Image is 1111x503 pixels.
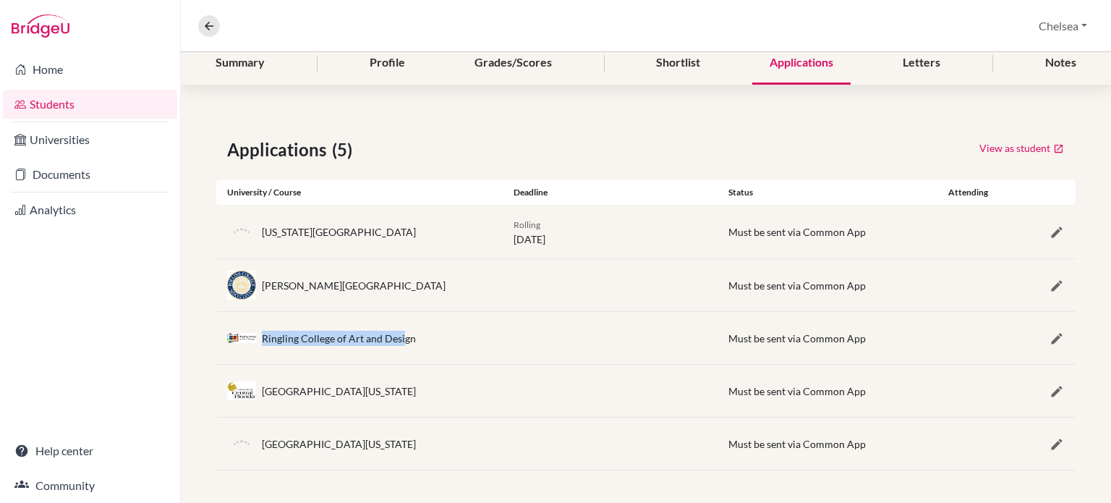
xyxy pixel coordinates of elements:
[718,186,932,199] div: Status
[12,14,69,38] img: Bridge-U
[514,219,540,230] span: Rolling
[639,42,718,85] div: Shortlist
[3,125,177,154] a: Universities
[198,42,282,85] div: Summary
[728,438,866,450] span: Must be sent via Common App
[728,332,866,345] span: Must be sent via Common App
[1032,12,1094,40] button: Chelsea
[227,271,256,300] img: us_rol__0kv6028.jpeg
[352,42,422,85] div: Profile
[3,436,177,465] a: Help center
[979,137,1065,159] a: View as student
[262,224,416,240] div: [US_STATE][GEOGRAPHIC_DATA]
[1028,42,1094,85] div: Notes
[227,429,256,458] img: default-university-logo-42dd438d0b49c2174d4c41c49dcd67eec2da6d16b3a2f6d5de70cc347232e317.png
[262,436,416,452] div: [GEOGRAPHIC_DATA][US_STATE]
[3,195,177,224] a: Analytics
[503,216,718,247] div: [DATE]
[3,471,177,500] a: Community
[262,278,446,293] div: [PERSON_NAME][GEOGRAPHIC_DATA]
[457,42,569,85] div: Grades/Scores
[262,331,416,346] div: Ringling College of Art and Design
[227,137,332,163] span: Applications
[227,333,256,343] img: us_rin_ky9n9bmh.jpeg
[262,384,416,399] div: [GEOGRAPHIC_DATA][US_STATE]
[752,42,851,85] div: Applications
[216,186,503,199] div: University / Course
[3,160,177,189] a: Documents
[332,137,358,163] span: (5)
[227,217,256,246] img: default-university-logo-42dd438d0b49c2174d4c41c49dcd67eec2da6d16b3a2f6d5de70cc347232e317.png
[227,381,256,401] img: us_ucf_rw8qvbtr.jpeg
[503,186,718,199] div: Deadline
[728,279,866,292] span: Must be sent via Common App
[728,385,866,397] span: Must be sent via Common App
[885,42,958,85] div: Letters
[728,226,866,238] span: Must be sent via Common App
[932,186,1004,199] div: Attending
[3,90,177,119] a: Students
[3,55,177,84] a: Home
